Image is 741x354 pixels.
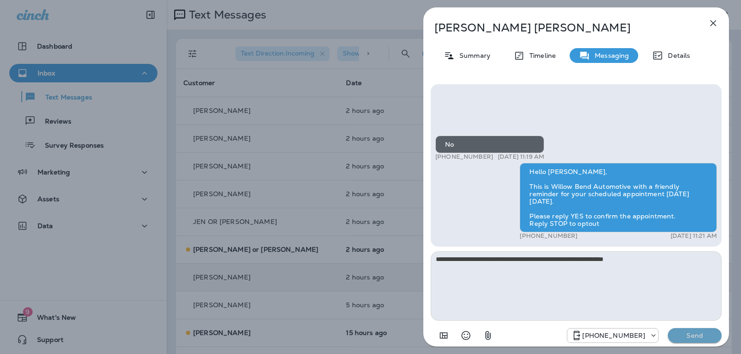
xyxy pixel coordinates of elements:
div: +1 (813) 497-4455 [567,330,658,341]
p: [PHONE_NUMBER] [435,153,493,161]
p: Send [675,331,714,340]
div: Hello [PERSON_NAME], This is Willow Bend Automotive with a friendly reminder for your scheduled a... [520,163,717,232]
button: Add in a premade template [434,326,453,345]
p: [DATE] 11:21 AM [671,232,717,240]
button: Send [668,328,722,343]
p: Timeline [525,52,556,59]
p: Messaging [590,52,629,59]
button: Select an emoji [457,326,475,345]
p: Summary [455,52,490,59]
p: Details [663,52,690,59]
p: [PHONE_NUMBER] [520,232,578,240]
p: [DATE] 11:19 AM [498,153,544,161]
p: [PERSON_NAME] [PERSON_NAME] [434,21,687,34]
div: No [435,136,544,153]
p: [PHONE_NUMBER] [582,332,645,339]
